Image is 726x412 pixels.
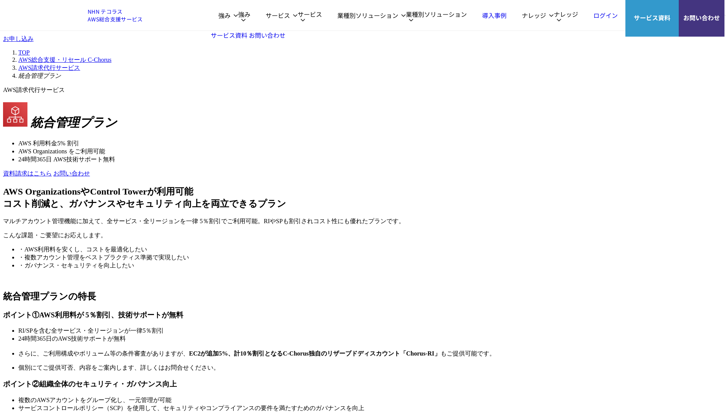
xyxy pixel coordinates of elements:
p: AWS請求代行サービス [3,86,723,94]
a: AWS総合支援・リセール C-Chorus [18,56,112,63]
a: お問い合わせ [249,31,285,40]
p: ナレッジ [554,10,578,21]
li: ・ [18,246,723,254]
p: マルチアカウント管理機能に加えて、全サービス・全リージョンを一律 5％割引でご利用可能。RIやSPも割引されコスト性にも優れたプランです。 [3,217,723,225]
span: ガバナンス・セキュリティを向上したい [24,262,134,269]
p: 業種別ソリューション [337,11,406,20]
a: AWS請求代行サービス [18,64,80,71]
span: NHN テコラス AWS総合支援サービス [88,8,143,23]
li: AWS Organizations をご利用可能 [18,148,723,156]
h3: AWS利用料が 5％割引、技術サポートが無料 [3,310,723,320]
a: 資料請求はこちら [3,170,52,177]
span: ポイント② [3,380,39,388]
span: ポイント① [3,311,39,319]
p: サービス [266,11,298,20]
li: ・ [18,262,723,270]
p: 業種別ソリューション [406,10,467,21]
li: AWS 利用料金 % 割引 [18,140,723,148]
p: ナレッジ [522,11,554,20]
a: お申し込み [3,35,34,42]
em: 統合管理プラン [18,72,61,79]
span: お問い合わせ [679,13,724,22]
p: サービス [298,10,322,21]
li: ・ [18,254,723,262]
img: AWS Organizations [3,102,27,127]
h2: AWS OrganizationsやControl Towerが利用可能 コスト削減と、ガバナンスやセキュリティ向上を両立できるプラン [3,185,723,210]
a: お問い合わせ [53,170,90,177]
a: ログイン [593,11,618,20]
h2: 統合管理プランの特長 [3,290,723,303]
a: AWS総合支援サービス C-ChorusNHN テコラスAWS総合支援サービス [11,6,143,24]
span: サービス資料 [625,13,679,22]
strong: EC2が追加5%、計10％割引となるC-Chorus独自のリザーブドディスカウント「Chorus-RI」 [189,350,441,357]
a: 導入事例 [482,11,506,20]
li: 24時間365日 AWS技術サポート無料 [18,156,723,164]
a: TOP [18,49,30,56]
a: サービス資料 [211,31,247,40]
span: 複数アカウント管理をベストプラクティス準拠で実現したい [24,254,189,261]
p: 強み [238,10,250,21]
em: 統合管理プラン [30,116,117,129]
li: RI/SPを含む全サービス・全リージョンが一律5％割引 [18,327,723,335]
li: さらに、ご利用構成やボリューム等の条件審査がありますが、 もご提供可能です。 [18,350,723,358]
p: 強み [218,11,238,20]
span: AWS利用料を安くし、コストを最適化したい [24,246,147,253]
li: 24時間365日のAWS技術サポートが無料 [18,335,723,343]
span: 5 [57,140,60,146]
p: こんな課題・ご要望にお応えします。 [3,232,723,240]
li: 個別にてご提供可否、内容をご案内します、詳しくはお問合せください。 [18,364,723,372]
li: 複数のAWSアカウントをグループ化し、一元管理が可能 [18,396,723,404]
img: AWS総合支援サービス C-Chorus [11,6,76,24]
h3: 組織全体のセキュリティ・ガバナンス向上 [3,379,723,389]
